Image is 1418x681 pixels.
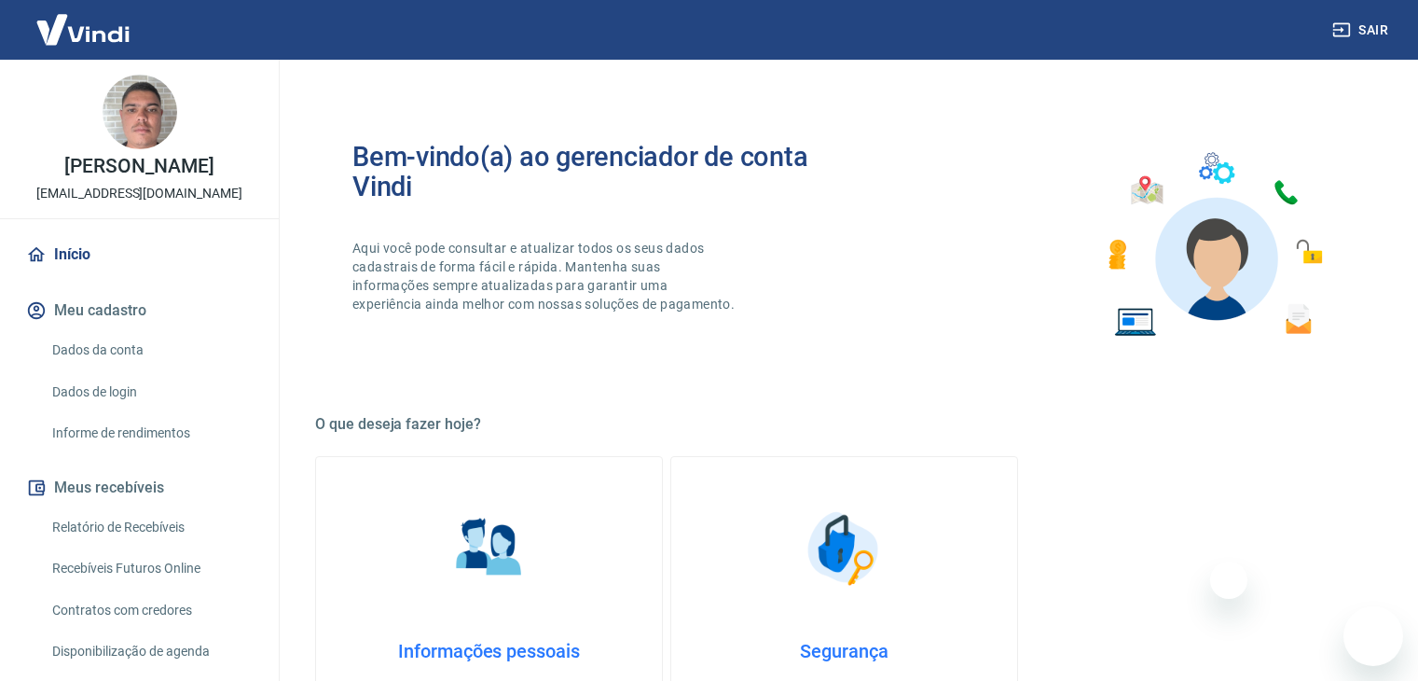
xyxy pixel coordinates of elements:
[1343,606,1403,666] iframe: Botão para abrir a janela de mensagens
[798,502,891,595] img: Segurança
[22,234,256,275] a: Início
[45,414,256,452] a: Informe de rendimentos
[36,184,242,203] p: [EMAIL_ADDRESS][DOMAIN_NAME]
[346,640,632,662] h4: Informações pessoais
[64,157,213,176] p: [PERSON_NAME]
[45,373,256,411] a: Dados de login
[22,467,256,508] button: Meus recebíveis
[22,290,256,331] button: Meu cadastro
[443,502,536,595] img: Informações pessoais
[315,415,1373,434] h5: O que deseja fazer hoje?
[45,331,256,369] a: Dados da conta
[1092,142,1336,348] img: Imagem de um avatar masculino com diversos icones exemplificando as funcionalidades do gerenciado...
[1329,13,1396,48] button: Sair
[45,549,256,588] a: Recebíveis Futuros Online
[45,508,256,547] a: Relatório de Recebíveis
[22,1,144,58] img: Vindi
[45,591,256,630] a: Contratos com credores
[103,75,177,149] img: 926c815c-33f8-4ec3-9d7d-7dc290cf3a0a.jpeg
[352,142,845,202] h2: Bem-vindo(a) ao gerenciador de conta Vindi
[352,239,738,313] p: Aqui você pode consultar e atualizar todos os seus dados cadastrais de forma fácil e rápida. Mant...
[701,640,987,662] h4: Segurança
[45,632,256,671] a: Disponibilização de agenda
[1210,562,1247,599] iframe: Fechar mensagem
